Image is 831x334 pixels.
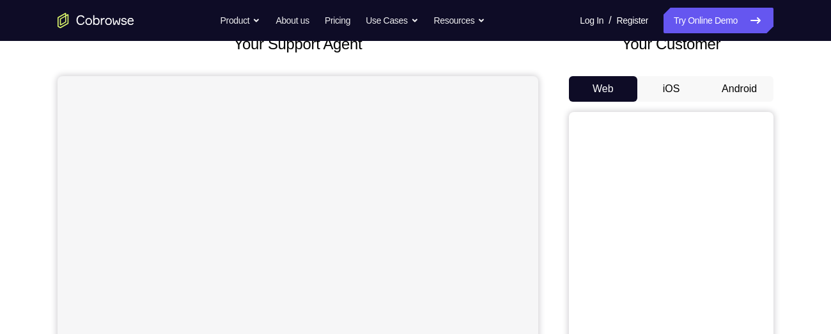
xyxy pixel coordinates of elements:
[705,76,773,102] button: Android
[637,76,706,102] button: iOS
[664,8,773,33] a: Try Online Demo
[325,8,350,33] a: Pricing
[434,8,486,33] button: Resources
[366,8,418,33] button: Use Cases
[580,8,603,33] a: Log In
[276,8,309,33] a: About us
[58,33,538,56] h2: Your Support Agent
[617,8,648,33] a: Register
[609,13,611,28] span: /
[569,33,773,56] h2: Your Customer
[58,13,134,28] a: Go to the home page
[221,8,261,33] button: Product
[569,76,637,102] button: Web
